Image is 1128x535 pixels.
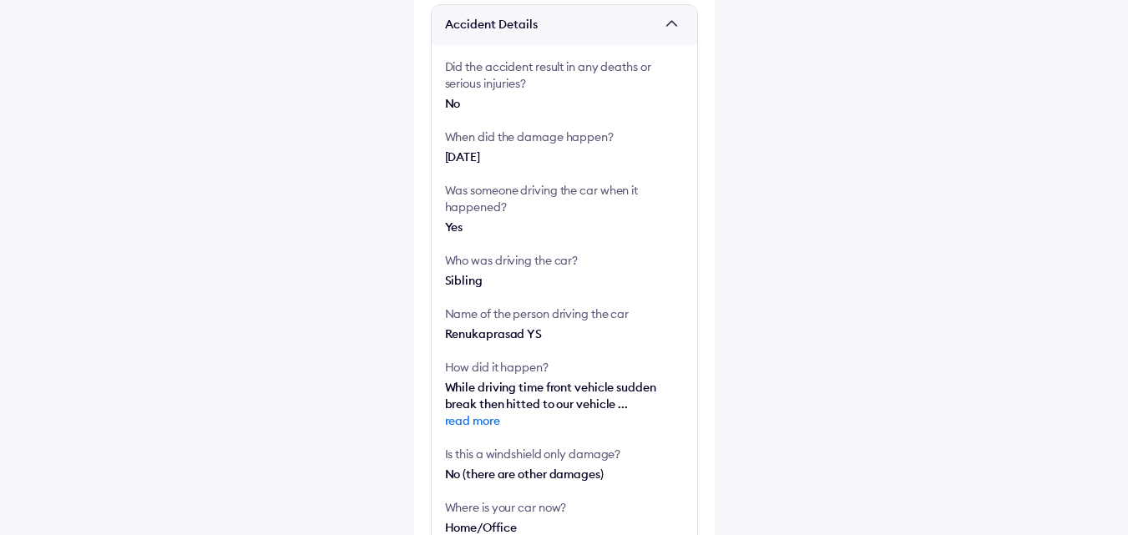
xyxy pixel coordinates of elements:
[445,466,684,482] div: No (there are other damages)
[445,149,684,165] div: [DATE]
[445,129,684,145] div: When did the damage happen?
[445,95,684,112] div: No
[445,17,659,33] span: Accident Details
[445,446,684,462] div: Is this a windshield only damage?
[445,58,684,92] div: Did the accident result in any deaths or serious injuries?
[445,359,684,376] div: How did it happen?
[445,380,684,429] span: While driving time front vehicle sudden break then hitted to our vehicle ...
[445,219,684,235] div: Yes
[445,305,684,322] div: Name of the person driving the car
[445,182,684,215] div: Was someone driving the car when it happened?
[445,499,684,516] div: Where is your car now?
[445,326,684,342] div: Renukaprasad YS
[445,252,684,269] div: Who was driving the car?
[445,412,684,429] span: read more
[445,272,684,289] div: Sibling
